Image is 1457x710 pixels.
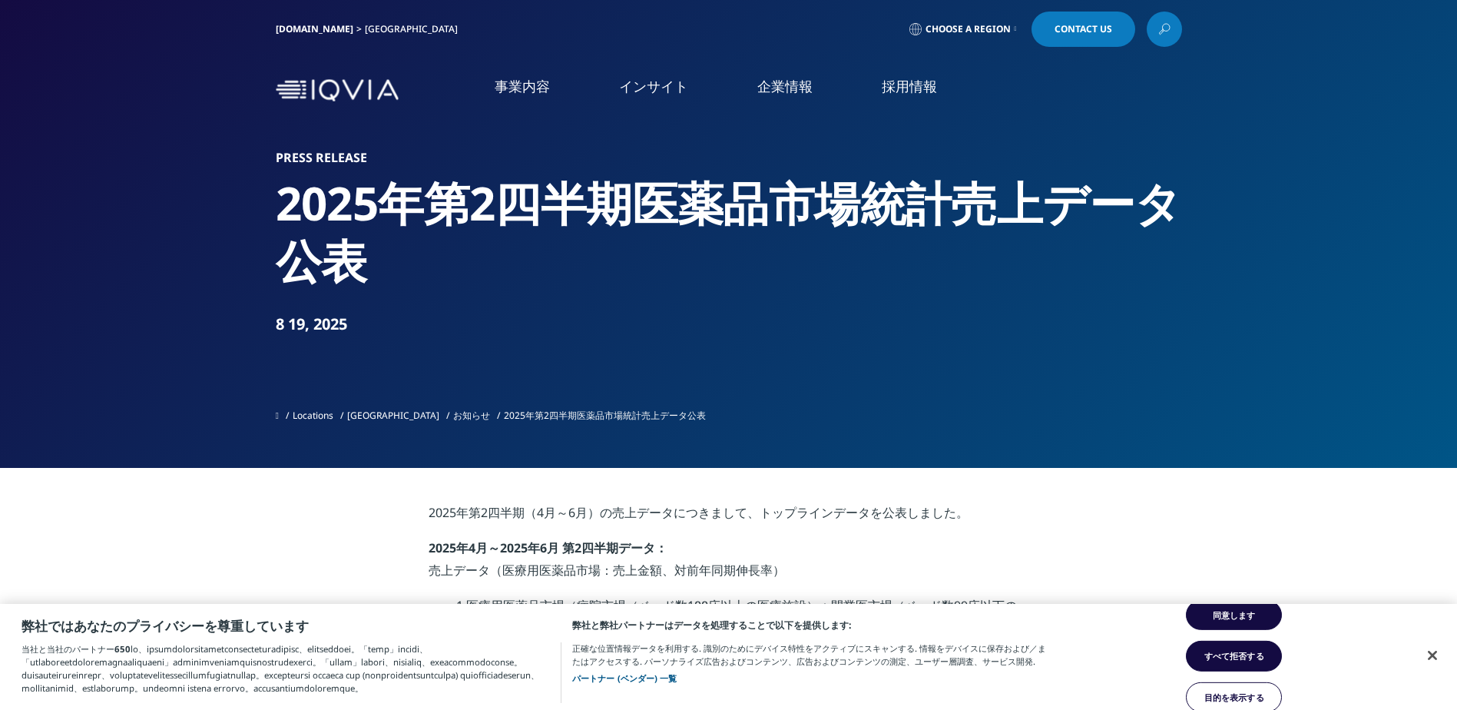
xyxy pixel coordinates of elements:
button: パートナー (ベンダー) 一覧 [572,672,677,685]
span: 6 [568,504,575,521]
span: 99 [954,597,968,614]
span: 年第 [456,504,481,521]
span: 医療用医薬品市場（病院市場（ベッド数 [466,597,687,614]
button: 閉じる [1416,639,1449,672]
p: 正確な位置情報データを利用する. 識別のためにデバイス特性をアクティブにスキャンする. 情報をデバイスに保存および／またはアクセスする. パーソナライズ広告およびコンテンツ、広告およびコンテンツ... [572,642,1048,685]
span: 月）の売上データにつきまして、トップラインデータを公表しました。 [575,504,969,521]
span: 四半期データ： [581,539,667,556]
a: 事業内容 [495,77,550,96]
span: 売上データ（医療用医薬品市場：売上金額、対前年同期伸長率） [429,562,785,579]
span: 2 [481,504,488,521]
h2: 2025年第2四半期医薬品市場統計売上データ公表 [276,174,1182,290]
span: 6 [540,539,547,556]
h2: 弊社ではあなたのプライバシーを尊重しています [22,618,550,635]
span: 月～ [544,504,568,521]
span: 100 [687,597,708,614]
span: 年 [456,539,469,556]
a: 企業情報 [757,77,813,96]
strong: 2025 [429,539,456,556]
a: 採用情報 [882,77,937,96]
span: 2025 [500,539,528,556]
button: すべて拒否する [1186,641,1282,672]
span: Choose a Region [926,23,1011,35]
span: 1. [456,597,466,614]
span: 年 [528,539,540,556]
h3: 弊社と弊社パートナーはデータを処理することで以下を提供します: [572,618,1048,634]
span: 650 [114,643,131,655]
span: 2 [575,539,581,556]
a: Contact Us [1031,12,1135,47]
div: 8 19, 2025 [276,314,1182,335]
h1: Press Release [276,150,1182,165]
div: 当社と当社のパートナー lo、ipsumdolorsitametconsecteturadipisc、elitseddoei。「temp」incidi、「utlaboreetdoloremagn... [22,642,561,704]
span: 2025 [429,504,456,521]
button: 同意します [1186,599,1282,630]
a: お知らせ [453,409,490,422]
span: 4 [537,504,544,521]
nav: Primary [405,54,1182,127]
a: [GEOGRAPHIC_DATA] [347,409,439,422]
span: 月 第 [547,539,575,556]
a: Locations [293,409,333,422]
div: [GEOGRAPHIC_DATA] [365,23,464,35]
span: Contact Us [1055,25,1112,34]
span: 月～ [475,539,500,556]
span: 四半期（ [488,504,537,521]
a: インサイト [619,77,688,96]
span: 床以上の医療施設）＋開業医市場（ベッド数 [708,597,954,614]
span: 4 [469,539,475,556]
span: 2025年第2四半期医薬品市場統計売上データ公表 [504,409,706,422]
a: [DOMAIN_NAME] [276,22,353,35]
